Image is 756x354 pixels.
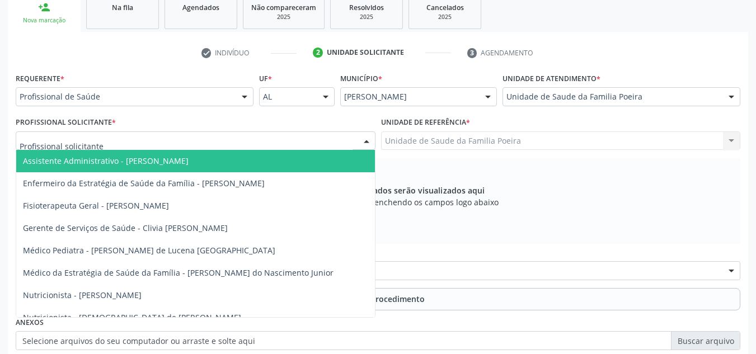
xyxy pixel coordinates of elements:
[332,293,425,305] span: Adicionar Procedimento
[313,48,323,58] div: 2
[112,3,133,12] span: Na fila
[263,91,312,102] span: AL
[381,114,470,131] label: Unidade de referência
[344,91,474,102] span: [PERSON_NAME]
[327,48,404,58] div: Unidade solicitante
[23,200,169,211] span: Fisioterapeuta Geral - [PERSON_NAME]
[349,3,384,12] span: Resolvidos
[20,91,231,102] span: Profissional de Saúde
[23,312,241,323] span: Nutricionista - [DEMOGRAPHIC_DATA] de [PERSON_NAME]
[506,91,717,102] span: Unidade de Saude da Familia Poeira
[16,288,740,310] button: Adicionar Procedimento
[23,245,275,256] span: Médico Pediatra - [PERSON_NAME] de Lucena [GEOGRAPHIC_DATA]
[426,3,464,12] span: Cancelados
[503,70,600,87] label: Unidade de atendimento
[16,16,73,25] div: Nova marcação
[23,223,228,233] span: Gerente de Serviços de Saúde - Clivia [PERSON_NAME]
[340,70,382,87] label: Município
[339,13,395,21] div: 2025
[251,13,316,21] div: 2025
[251,3,316,12] span: Não compareceram
[23,178,265,188] span: Enfermeiro da Estratégia de Saúde da Família - [PERSON_NAME]
[23,155,189,166] span: Assistente Administrativo - [PERSON_NAME]
[417,13,473,21] div: 2025
[16,114,116,131] label: Profissional Solicitante
[271,185,485,196] span: Os procedimentos adicionados serão visualizados aqui
[182,3,219,12] span: Agendados
[23,290,142,300] span: Nutricionista - [PERSON_NAME]
[20,135,353,158] input: Profissional solicitante
[38,1,50,13] div: person_add
[257,196,499,208] span: Adicione os procedimentos preenchendo os campos logo abaixo
[259,70,272,87] label: UF
[23,267,334,278] span: Médico da Estratégia de Saúde da Família - [PERSON_NAME] do Nascimento Junior
[16,70,64,87] label: Requerente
